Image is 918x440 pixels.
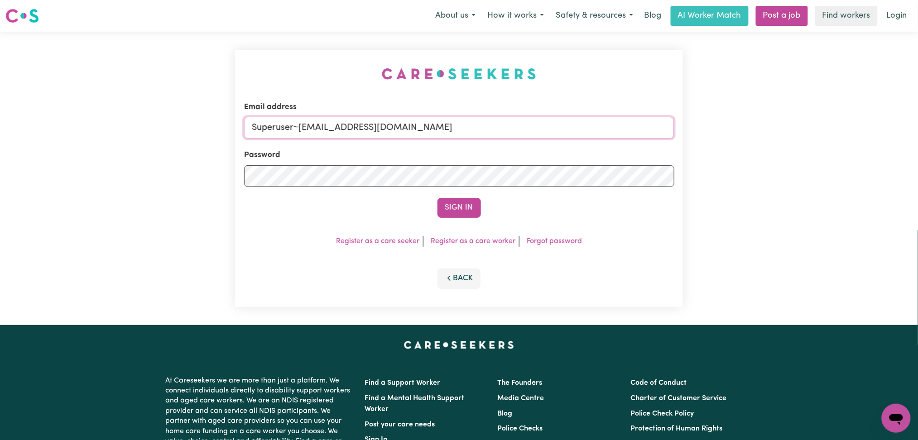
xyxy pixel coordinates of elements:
[336,238,419,245] a: Register as a care seeker
[671,6,749,26] a: AI Worker Match
[630,379,687,387] a: Code of Conduct
[244,149,280,161] label: Password
[437,198,481,218] button: Sign In
[498,425,543,432] a: Police Checks
[630,395,726,402] a: Charter of Customer Service
[431,238,515,245] a: Register as a care worker
[550,6,639,25] button: Safety & resources
[815,6,878,26] a: Find workers
[882,404,911,433] iframe: Button to launch messaging window
[498,410,513,417] a: Blog
[498,395,544,402] a: Media Centre
[429,6,481,25] button: About us
[630,410,694,417] a: Police Check Policy
[527,238,582,245] a: Forgot password
[5,5,39,26] a: Careseekers logo
[756,6,808,26] a: Post a job
[365,379,441,387] a: Find a Support Worker
[5,8,39,24] img: Careseekers logo
[365,395,465,413] a: Find a Mental Health Support Worker
[639,6,667,26] a: Blog
[481,6,550,25] button: How it works
[244,117,674,139] input: Email address
[365,421,435,428] a: Post your care needs
[437,268,481,288] button: Back
[630,425,722,432] a: Protection of Human Rights
[498,379,543,387] a: The Founders
[404,341,514,349] a: Careseekers home page
[881,6,913,26] a: Login
[244,101,297,113] label: Email address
